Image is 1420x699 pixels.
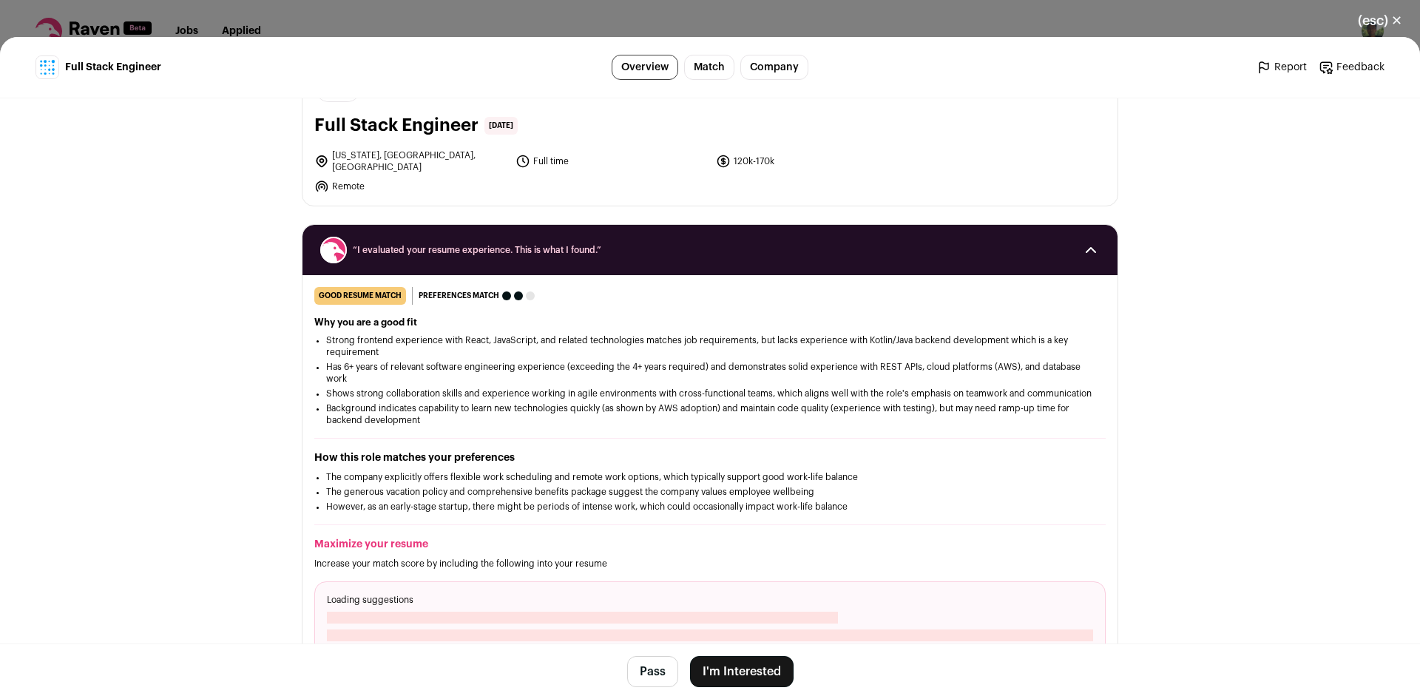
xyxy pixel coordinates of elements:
[314,537,1106,552] h2: Maximize your resume
[1340,4,1420,37] button: Close modal
[1257,60,1307,75] a: Report
[314,581,1106,672] div: Loading suggestions
[419,288,499,303] span: Preferences match
[314,317,1106,328] h2: Why you are a good fit
[326,334,1094,358] li: Strong frontend experience with React, JavaScript, and related technologies matches job requireme...
[314,450,1106,465] h2: How this role matches your preferences
[326,388,1094,399] li: Shows strong collaboration skills and experience working in agile environments with cross-functio...
[627,656,678,687] button: Pass
[36,56,58,78] img: b0d17aea2038de758934995fd1be12ae2cc401ec78f06bd56dba08c6c42461de.jpg
[326,402,1094,426] li: Background indicates capability to learn new technologies quickly (as shown by AWS adoption) and ...
[515,149,708,173] li: Full time
[314,179,507,194] li: Remote
[326,501,1094,513] li: However, as an early-stage startup, there might be periods of intense work, which could occasiona...
[612,55,678,80] a: Overview
[1319,60,1384,75] a: Feedback
[314,114,479,138] h1: Full Stack Engineer
[740,55,808,80] a: Company
[690,656,794,687] button: I'm Interested
[326,471,1094,483] li: The company explicitly offers flexible work scheduling and remote work options, which typically s...
[314,287,406,305] div: good resume match
[326,486,1094,498] li: The generous vacation policy and comprehensive benefits package suggest the company values employ...
[314,558,1106,570] p: Increase your match score by including the following into your resume
[65,60,161,75] span: Full Stack Engineer
[484,117,518,135] span: [DATE]
[314,149,507,173] li: [US_STATE], [GEOGRAPHIC_DATA], [GEOGRAPHIC_DATA]
[326,361,1094,385] li: Has 6+ years of relevant software engineering experience (exceeding the 4+ years required) and de...
[684,55,734,80] a: Match
[716,149,908,173] li: 120k-170k
[353,244,1067,256] span: “I evaluated your resume experience. This is what I found.”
